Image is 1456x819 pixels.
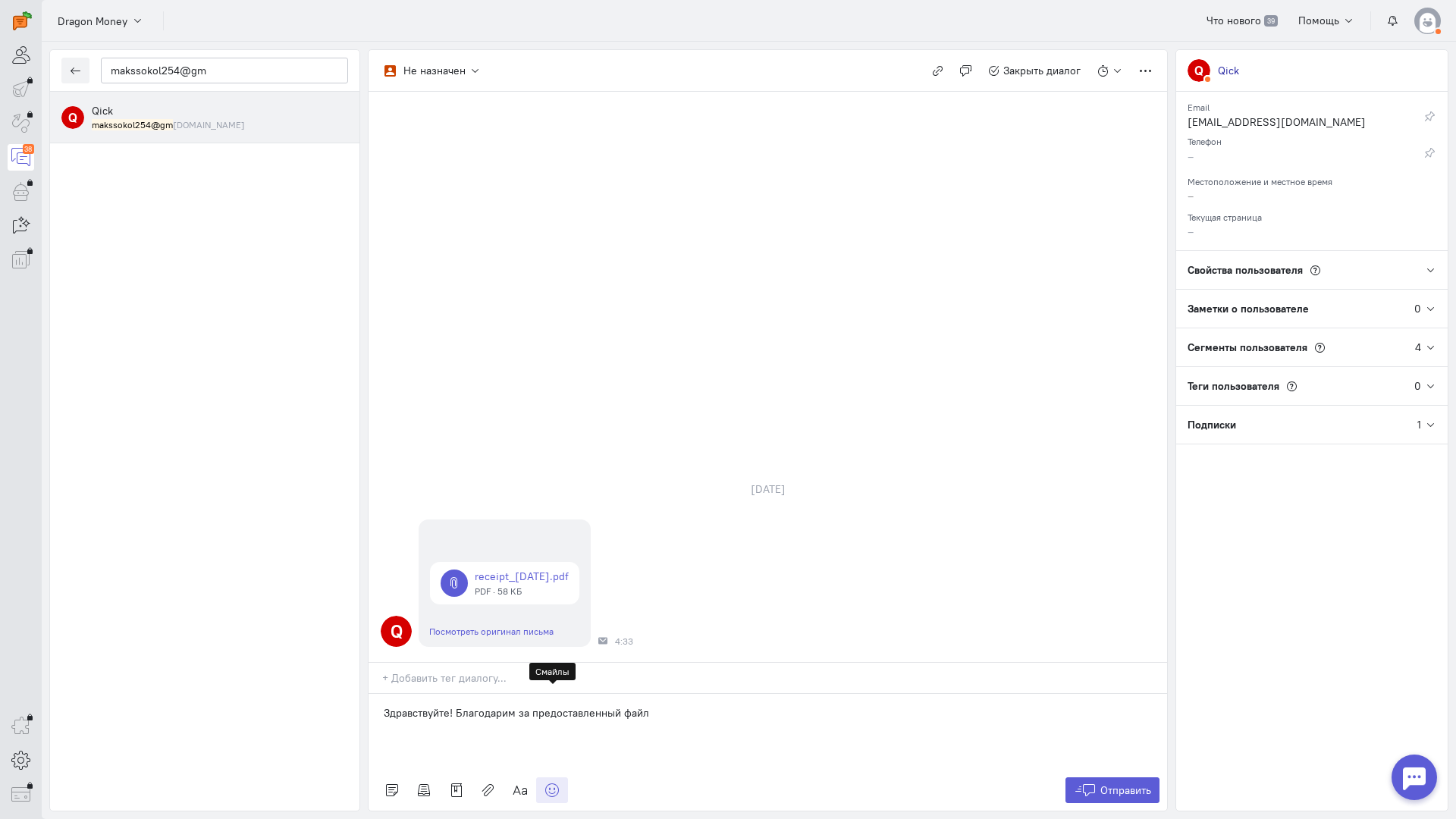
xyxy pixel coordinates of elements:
span: Теги пользователя [1188,379,1279,393]
span: – [1188,224,1194,238]
small: makssokol254@gmail.com [92,118,245,131]
div: 4 [1415,340,1421,355]
div: [EMAIL_ADDRESS][DOMAIN_NAME] [1188,115,1400,133]
div: 38 [23,144,34,154]
input: Поиск по имени, почте, телефону [101,58,348,83]
button: Закрыть диалог [980,58,1090,83]
span: Qick [92,104,113,118]
span: Dragon Money [58,14,127,29]
span: – [1188,189,1194,202]
div: Qick [1218,63,1239,78]
button: Dragon Money [49,7,152,34]
button: Отправить [1065,777,1160,803]
div: Подписки [1176,406,1417,444]
span: Сегменты пользователя [1188,340,1307,354]
mark: makssokol254@gm [92,119,173,130]
a: 38 [8,144,34,171]
div: – [1188,149,1400,168]
span: Отправить [1100,783,1151,797]
span: 4:33 [615,636,633,647]
img: default-v4.png [1414,8,1441,34]
p: Здравствуйте! Благодарим за предоставленный файл [384,705,1152,720]
div: [DATE] [734,479,802,500]
div: Местоположение и местное время [1188,171,1436,188]
text: Q [1194,62,1203,78]
div: 1 [1417,417,1421,432]
div: Текущая страница [1188,207,1436,224]
div: Не назначен [403,63,466,78]
div: Смайлы [529,663,576,680]
button: Помощь [1290,8,1363,33]
span: Закрыть диалог [1003,64,1081,77]
text: Q [391,620,403,642]
span: 39 [1264,15,1277,27]
a: Что нового 39 [1198,8,1285,33]
button: Не назначен [376,58,489,83]
div: Заметки о пользователе [1176,290,1414,328]
div: Почта [598,636,607,645]
a: Посмотреть оригинал письма [429,626,554,637]
div: 0 [1414,378,1421,394]
span: Свойства пользователя [1188,263,1303,277]
div: 0 [1414,301,1421,316]
small: Email [1188,98,1210,113]
text: Q [68,109,77,125]
span: Что нового [1207,14,1261,27]
small: Телефон [1188,132,1222,147]
img: carrot-quest.svg [13,11,32,30]
span: Помощь [1298,14,1339,27]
